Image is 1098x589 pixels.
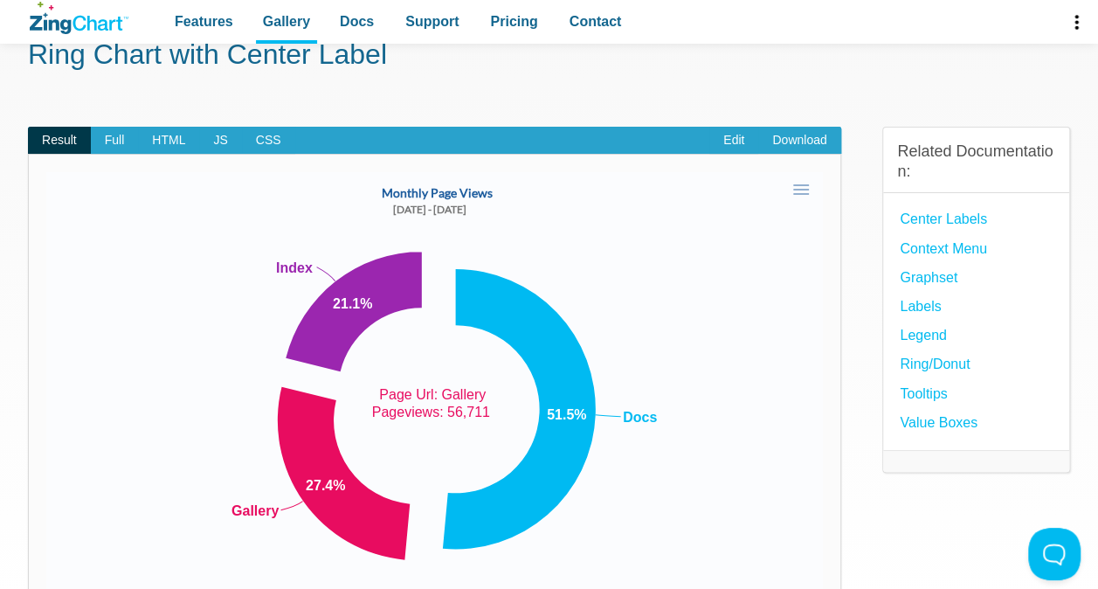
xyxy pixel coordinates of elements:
a: Value Boxes [900,411,977,434]
a: Ring/Donut [900,352,970,376]
a: Center Labels [900,207,987,231]
span: CSS [242,127,295,155]
a: Download [758,127,840,155]
span: Contact [570,10,622,33]
a: Context Menu [900,237,987,260]
a: Graphset [900,266,957,289]
a: ZingChart Logo. Click to return to the homepage [30,2,128,34]
span: JS [199,127,241,155]
a: Labels [900,294,941,318]
span: Pricing [490,10,537,33]
h3: Related Documentation: [897,142,1055,183]
iframe: Toggle Customer Support [1028,528,1081,580]
span: Features [175,10,233,33]
span: Result [28,127,91,155]
a: Legend [900,323,946,347]
a: Edit [709,127,758,155]
span: Gallery [263,10,310,33]
a: Tooltips [900,382,947,405]
span: Docs [340,10,374,33]
span: Support [405,10,459,33]
h1: Ring Chart with Center Label [28,37,1070,76]
span: HTML [138,127,199,155]
span: Full [91,127,139,155]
